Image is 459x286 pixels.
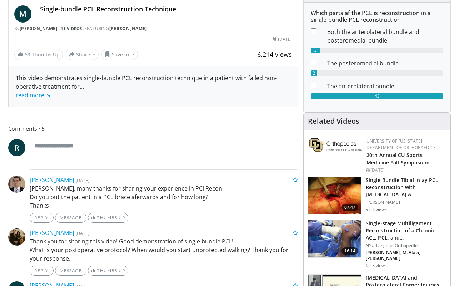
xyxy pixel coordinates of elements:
[366,250,446,261] p: [PERSON_NAME], M. Alaia, [PERSON_NAME]
[8,124,298,133] span: Comments 5
[40,5,292,13] h4: Single-bundle PCL Reconstruction Technique
[14,25,292,32] div: By FEATURING
[75,177,89,183] small: [DATE]
[311,70,317,76] div: 2
[341,204,359,211] span: 07:47
[16,91,50,99] a: read more ↘
[366,152,429,166] a: 20th Annual CU Sports Medicine Fall Symposium
[311,10,443,23] h6: Which parts af the PCL is reconstruction in a single-bundle PCL reconstruction
[8,176,25,193] img: Avatar
[366,220,446,241] h3: Single-stage Multiligament Reconstruction of a Chronic ACL, PCL, and…
[257,50,292,59] span: 6,214 views
[16,74,291,99] div: This video demonstrates single-bundle PCL reconstruction technique in a patient with failed non-o...
[322,28,449,45] dd: Both the anterolateral bundle and posteromedial bundle
[25,51,30,58] span: 69
[311,93,443,99] div: 43
[88,266,128,276] a: Thumbs Up
[8,228,25,246] img: Avatar
[8,139,25,156] a: R
[366,263,387,268] p: 6.2K views
[311,48,320,53] div: 3
[30,184,298,210] p: [PERSON_NAME], many thanks for sharing your experience in PCl Recon. Do you put the patient in a ...
[366,207,387,212] p: 9.8K views
[109,25,147,31] a: [PERSON_NAME]
[14,49,63,60] a: 69 Thumbs Up
[341,247,359,255] span: 16:14
[366,199,446,205] p: [PERSON_NAME]
[30,176,74,184] a: [PERSON_NAME]
[55,266,86,276] a: Message
[30,213,54,223] a: Reply
[308,220,361,257] img: ad0bd3d9-2ac2-4b25-9c44-384141dd66f6.jpg.150x105_q85_crop-smart_upscale.jpg
[308,177,446,214] a: 07:47 Single Bundle Tibial Inlay PCL Reconstruction with [MEDICAL_DATA] A… [PERSON_NAME] 9.8K views
[59,25,85,31] a: 11 Videos
[20,25,58,31] a: [PERSON_NAME]
[30,237,298,263] p: Thank you for sharing this video! Good demonstration of single bundle PCL! What is your postopera...
[308,117,359,125] h4: Related Videos
[309,138,363,152] img: 355603a8-37da-49b6-856f-e00d7e9307d3.png.150x105_q85_autocrop_double_scale_upscale_version-0.2.png
[66,49,99,60] button: Share
[366,167,445,173] div: [DATE]
[366,138,436,151] a: University of [US_STATE] Department of Orthopaedics
[88,213,128,223] a: Thumbs Up
[366,243,446,248] p: NYU Langone Orthopedics
[30,266,54,276] a: Reply
[322,59,449,68] dd: The posteromedial bundle
[308,177,361,214] img: 10468_3.png.150x105_q85_crop-smart_upscale.jpg
[55,213,86,223] a: Message
[101,49,138,60] button: Save to
[322,82,449,90] dd: The anterolateral bundle
[14,5,31,23] a: M
[273,36,292,43] div: [DATE]
[30,229,74,237] a: [PERSON_NAME]
[308,220,446,268] a: 16:14 Single-stage Multiligament Reconstruction of a Chronic ACL, PCL, and… NYU Langone Orthopedi...
[75,230,89,236] small: [DATE]
[366,177,446,198] h3: Single Bundle Tibial Inlay PCL Reconstruction with [MEDICAL_DATA] A…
